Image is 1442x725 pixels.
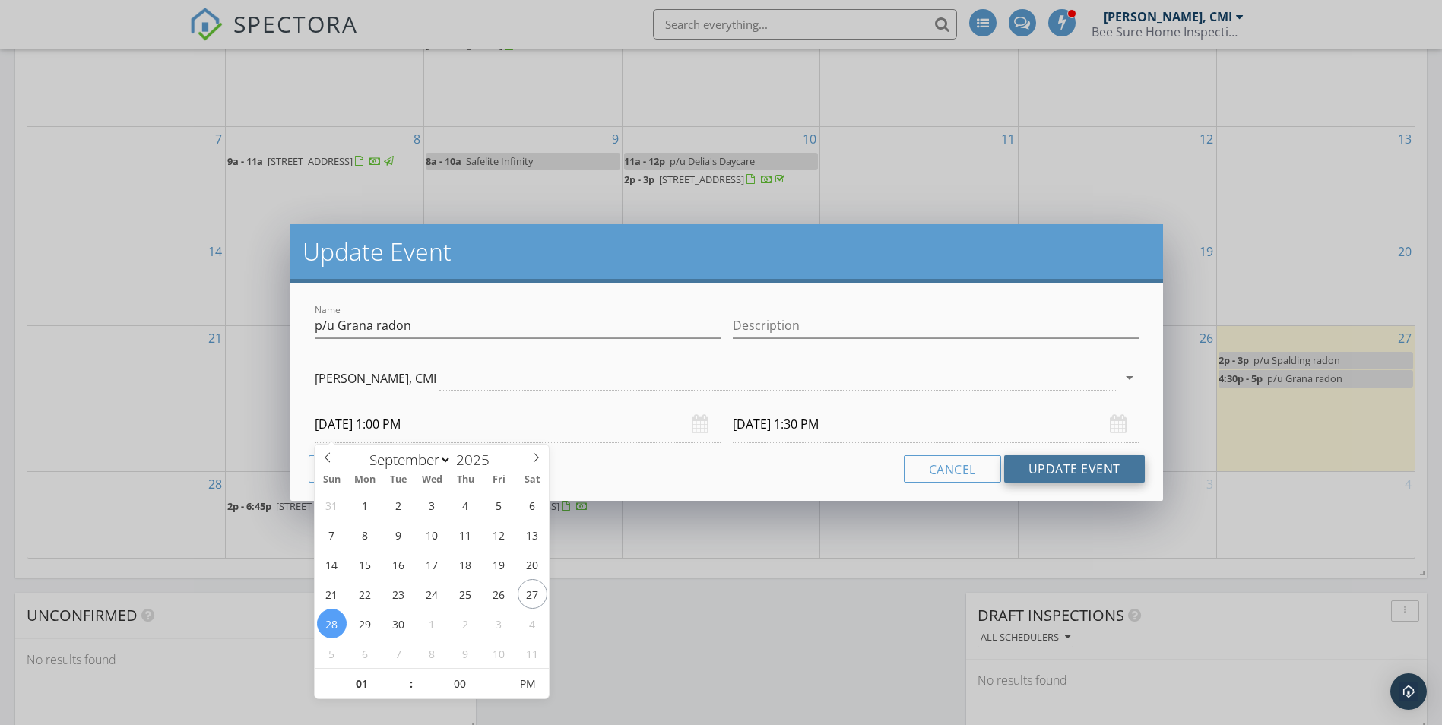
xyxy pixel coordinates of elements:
[384,549,414,579] span: September 16, 2025
[315,475,348,485] span: Sun
[317,579,347,609] span: September 21, 2025
[350,638,380,668] span: October 6, 2025
[317,490,347,520] span: August 31, 2025
[315,372,436,385] div: [PERSON_NAME], CMI
[384,520,414,549] span: September 9, 2025
[417,609,447,638] span: October 1, 2025
[518,520,547,549] span: September 13, 2025
[507,669,549,699] span: Click to toggle
[451,609,480,638] span: October 2, 2025
[904,455,1001,483] button: Cancel
[384,490,414,520] span: September 2, 2025
[518,549,547,579] span: September 20, 2025
[1120,369,1139,387] i: arrow_drop_down
[382,475,415,485] span: Tue
[515,475,549,485] span: Sat
[350,579,380,609] span: September 22, 2025
[482,475,515,485] span: Fri
[317,549,347,579] span: September 14, 2025
[417,490,447,520] span: September 3, 2025
[309,455,404,483] button: Delete
[1004,455,1145,483] button: Update Event
[350,549,380,579] span: September 15, 2025
[451,579,480,609] span: September 25, 2025
[518,490,547,520] span: September 6, 2025
[484,638,514,668] span: October 10, 2025
[384,579,414,609] span: September 23, 2025
[518,609,547,638] span: October 4, 2025
[384,638,414,668] span: October 7, 2025
[317,638,347,668] span: October 5, 2025
[417,579,447,609] span: September 24, 2025
[484,579,514,609] span: September 26, 2025
[348,475,382,485] span: Mon
[1390,673,1427,710] div: Open Intercom Messenger
[484,609,514,638] span: October 3, 2025
[484,549,514,579] span: September 19, 2025
[518,638,547,668] span: October 11, 2025
[518,579,547,609] span: September 27, 2025
[303,236,1150,267] h2: Update Event
[384,609,414,638] span: September 30, 2025
[484,520,514,549] span: September 12, 2025
[417,520,447,549] span: September 10, 2025
[451,490,480,520] span: September 4, 2025
[452,450,502,470] input: Year
[733,406,1139,443] input: Select date
[315,406,721,443] input: Select date
[451,520,480,549] span: September 11, 2025
[415,475,448,485] span: Wed
[317,520,347,549] span: September 7, 2025
[451,638,480,668] span: October 9, 2025
[417,549,447,579] span: September 17, 2025
[317,609,347,638] span: September 28, 2025
[350,609,380,638] span: September 29, 2025
[451,549,480,579] span: September 18, 2025
[484,490,514,520] span: September 5, 2025
[448,475,482,485] span: Thu
[350,490,380,520] span: September 1, 2025
[417,638,447,668] span: October 8, 2025
[350,520,380,549] span: September 8, 2025
[409,669,414,699] span: :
